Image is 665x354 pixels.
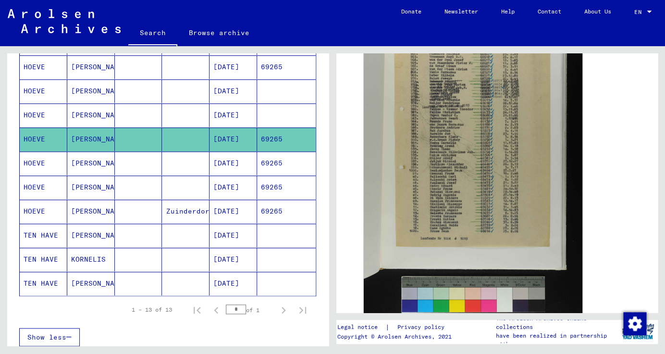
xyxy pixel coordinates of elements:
button: First page [187,300,207,319]
mat-cell: [DATE] [209,224,257,247]
mat-cell: HOEVE [20,103,67,127]
mat-cell: [PERSON_NAME] [67,176,115,199]
div: of 1 [226,305,274,314]
button: Previous page [207,300,226,319]
a: Browse archive [177,21,261,44]
p: Copyright © Arolsen Archives, 2021 [337,332,456,341]
a: Privacy policy [390,322,456,332]
mat-cell: [DATE] [209,79,257,103]
mat-cell: TEN HAVE [20,224,67,247]
mat-cell: [PERSON_NAME] [67,152,115,175]
p: The Arolsen Archives online collections [495,314,617,331]
mat-cell: 69265 [257,200,316,223]
mat-cell: HOEVE [20,79,67,103]
img: yv_logo.png [620,319,656,343]
mat-cell: [DATE] [209,248,257,271]
mat-cell: TEN HAVE [20,272,67,295]
mat-cell: Zuinderdorp [162,200,209,223]
mat-cell: [PERSON_NAME] [67,272,115,295]
mat-cell: [DATE] [209,55,257,79]
img: Change consent [623,312,646,335]
img: 001.jpg [364,4,582,333]
mat-cell: [PERSON_NAME] [67,200,115,223]
mat-cell: [PERSON_NAME] [67,103,115,127]
mat-cell: TEN HAVE [20,248,67,271]
mat-cell: 69265 [257,55,316,79]
mat-cell: [PERSON_NAME] [67,127,115,151]
div: Change consent [623,312,646,335]
mat-cell: KORNELIS [67,248,115,271]
mat-cell: 69265 [257,127,316,151]
span: Show less [27,333,66,341]
mat-cell: HOEVE [20,127,67,151]
mat-cell: [PERSON_NAME] [67,55,115,79]
a: Legal notice [337,322,385,332]
span: EN [634,9,645,15]
button: Show less [19,328,80,346]
div: 1 – 13 of 13 [132,305,172,314]
button: Last page [293,300,312,319]
mat-cell: [DATE] [209,176,257,199]
mat-cell: 69265 [257,152,316,175]
button: Next page [274,300,293,319]
img: Arolsen_neg.svg [8,9,121,33]
p: have been realized in partnership with [495,331,617,349]
mat-cell: HOEVE [20,200,67,223]
mat-cell: 69265 [257,176,316,199]
mat-cell: [DATE] [209,127,257,151]
mat-cell: HOEVE [20,152,67,175]
mat-cell: [DATE] [209,103,257,127]
mat-cell: HOEVE [20,176,67,199]
mat-cell: [DATE] [209,200,257,223]
mat-cell: [DATE] [209,152,257,175]
mat-cell: HOEVE [20,55,67,79]
div: | [337,322,456,332]
mat-cell: [PERSON_NAME] [67,224,115,247]
a: Search [128,21,177,46]
mat-cell: [DATE] [209,272,257,295]
mat-cell: [PERSON_NAME] [67,79,115,103]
